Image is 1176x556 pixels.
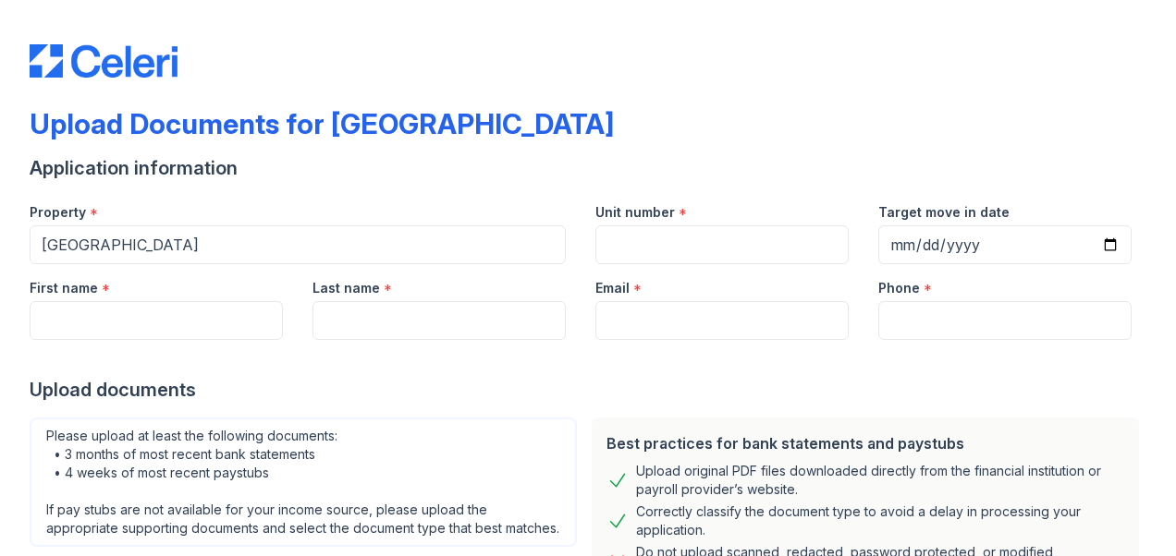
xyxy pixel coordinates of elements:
label: Last name [312,279,380,297]
label: Target move in date [878,203,1010,222]
label: Property [30,203,86,222]
div: Best practices for bank statements and paystubs [606,432,1124,454]
label: Email [595,279,630,297]
div: Upload documents [30,377,1146,403]
div: Upload original PDF files downloaded directly from the financial institution or payroll provider’... [636,462,1124,499]
div: Application information [30,155,1146,181]
img: CE_Logo_Blue-a8612792a0a2168367f1c8372b55b34899dd931a85d93a1a3d3e32e68fde9ad4.png [30,44,178,78]
div: Correctly classify the document type to avoid a delay in processing your application. [636,502,1124,539]
div: Please upload at least the following documents: • 3 months of most recent bank statements • 4 wee... [30,417,577,547]
label: First name [30,279,98,297]
label: Phone [878,279,920,297]
label: Unit number [595,203,675,222]
div: Upload Documents for [GEOGRAPHIC_DATA] [30,107,614,140]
